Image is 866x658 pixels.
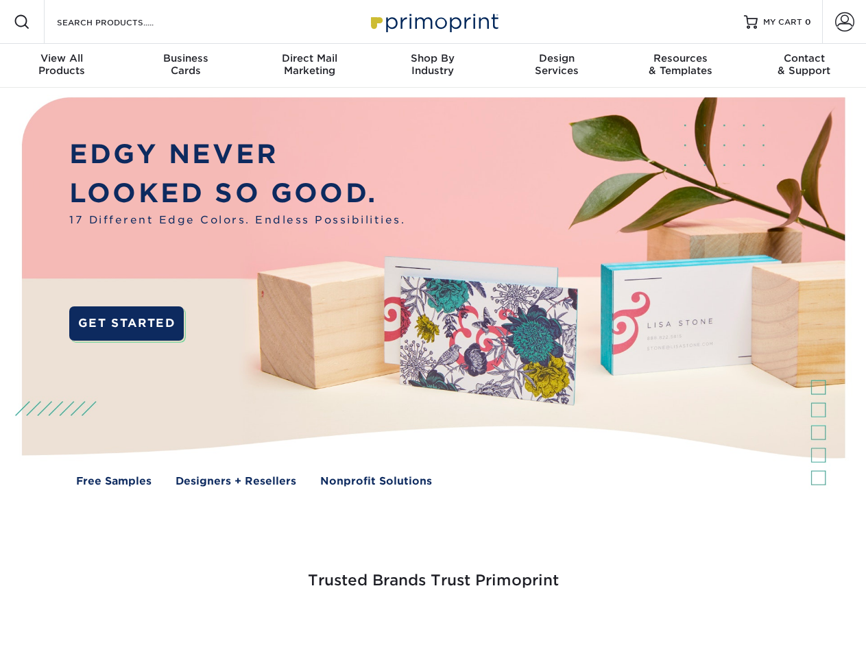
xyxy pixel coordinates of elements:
div: Cards [123,52,247,77]
a: Direct MailMarketing [248,44,371,88]
img: Amazon [610,625,611,626]
div: Services [495,52,618,77]
img: Smoothie King [99,625,100,626]
div: Marketing [248,52,371,77]
div: & Support [743,52,866,77]
span: Resources [618,52,742,64]
a: GET STARTED [69,306,184,341]
span: Design [495,52,618,64]
span: MY CART [763,16,802,28]
a: BusinessCards [123,44,247,88]
a: Designers + Resellers [176,474,296,489]
span: Direct Mail [248,52,371,64]
a: Free Samples [76,474,152,489]
p: LOOKED SO GOOD. [69,174,405,213]
img: Primoprint [365,7,502,36]
a: Nonprofit Solutions [320,474,432,489]
img: Google [350,625,350,626]
input: SEARCH PRODUCTS..... [56,14,189,30]
span: 0 [805,17,811,27]
span: Business [123,52,247,64]
img: Goodwill [741,625,741,626]
h3: Trusted Brands Trust Primoprint [32,539,834,606]
p: EDGY NEVER [69,135,405,174]
span: Shop By [371,52,494,64]
a: Contact& Support [743,44,866,88]
a: Resources& Templates [618,44,742,88]
span: 17 Different Edge Colors. Endless Possibilities. [69,212,405,228]
div: Industry [371,52,494,77]
a: DesignServices [495,44,618,88]
div: & Templates [618,52,742,77]
span: Contact [743,52,866,64]
a: Shop ByIndustry [371,44,494,88]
